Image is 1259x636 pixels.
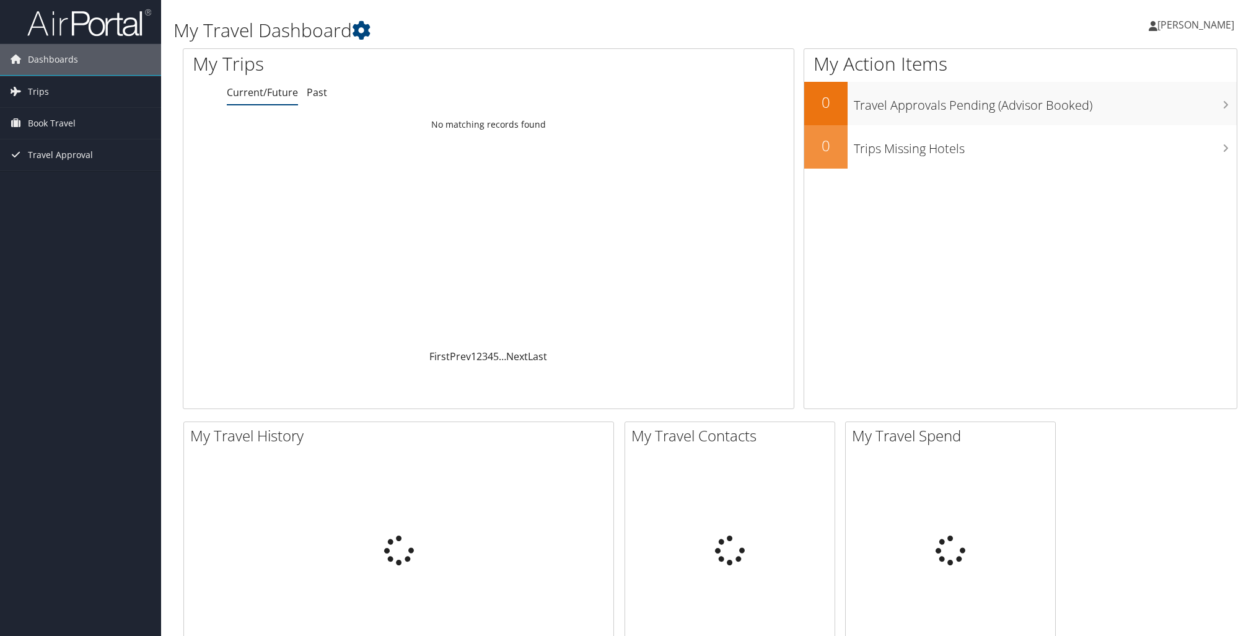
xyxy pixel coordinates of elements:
[854,91,1237,114] h3: Travel Approvals Pending (Advisor Booked)
[804,82,1237,125] a: 0Travel Approvals Pending (Advisor Booked)
[506,350,528,363] a: Next
[804,135,848,156] h2: 0
[173,17,889,43] h1: My Travel Dashboard
[28,76,49,107] span: Trips
[528,350,547,363] a: Last
[227,86,298,99] a: Current/Future
[1157,18,1234,32] span: [PERSON_NAME]
[852,425,1055,446] h2: My Travel Spend
[499,350,506,363] span: …
[307,86,327,99] a: Past
[190,425,613,446] h2: My Travel History
[183,113,794,136] td: No matching records found
[28,108,76,139] span: Book Travel
[429,350,450,363] a: First
[804,125,1237,169] a: 0Trips Missing Hotels
[482,350,488,363] a: 3
[193,51,530,77] h1: My Trips
[493,350,499,363] a: 5
[471,350,476,363] a: 1
[28,139,93,170] span: Travel Approval
[28,44,78,75] span: Dashboards
[854,134,1237,157] h3: Trips Missing Hotels
[631,425,835,446] h2: My Travel Contacts
[450,350,471,363] a: Prev
[27,8,151,37] img: airportal-logo.png
[488,350,493,363] a: 4
[804,92,848,113] h2: 0
[804,51,1237,77] h1: My Action Items
[476,350,482,363] a: 2
[1149,6,1247,43] a: [PERSON_NAME]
